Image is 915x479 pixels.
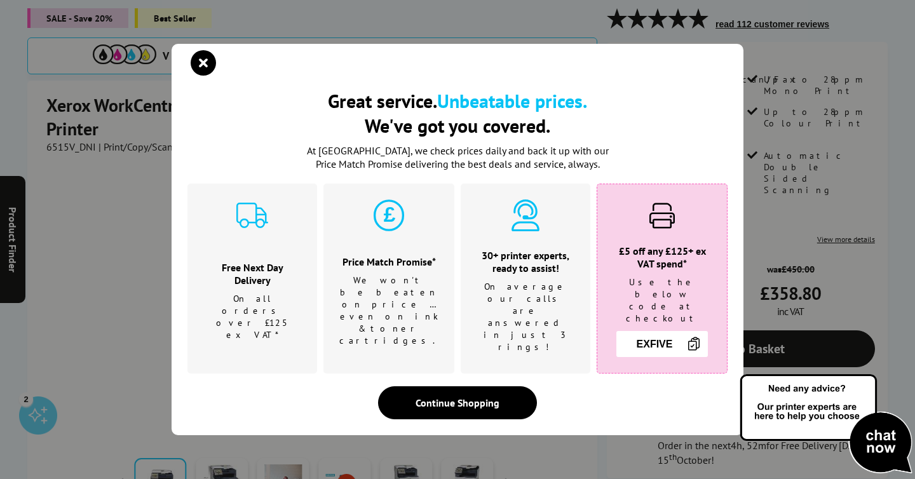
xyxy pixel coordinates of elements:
h3: 30+ printer experts, ready to assist! [477,249,574,274]
img: price-promise-cyan.svg [373,199,405,231]
img: expert-cyan.svg [510,199,541,231]
div: Continue Shopping [378,386,537,419]
p: At [GEOGRAPHIC_DATA], we check prices daily and back it up with our Price Match Promise deliverin... [299,144,616,171]
b: Unbeatable prices. [437,88,587,113]
h3: Free Next Day Delivery [203,261,301,287]
h3: £5 off any £125+ ex VAT spend* [613,245,711,270]
h2: Great service. We've got you covered. [187,88,728,138]
p: We won't be beaten on price …even on ink & toner cartridges. [339,274,438,347]
img: Copy Icon [686,336,701,351]
img: Open Live Chat window [737,372,915,476]
h3: Price Match Promise* [339,255,438,268]
button: close modal [194,53,213,72]
p: Use the below code at checkout [613,276,711,325]
p: On all orders over £125 ex VAT* [203,293,301,341]
img: delivery-cyan.svg [236,199,268,231]
p: On average our calls are answered in just 3 rings! [477,281,574,353]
